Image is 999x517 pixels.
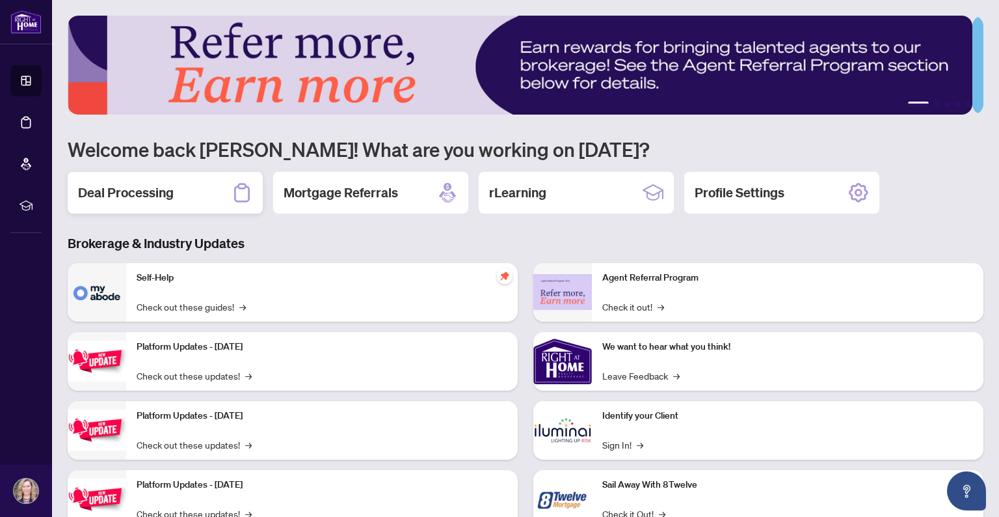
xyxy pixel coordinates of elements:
[602,438,643,452] a: Sign In!→
[497,268,513,284] span: pushpin
[78,184,174,202] h2: Deal Processing
[602,300,664,314] a: Check it out!→
[944,102,950,107] button: 3
[602,369,680,383] a: Leave Feedback→
[637,438,643,452] span: →
[137,438,252,452] a: Check out these updates!→
[533,401,592,460] img: Identify your Client
[68,16,972,115] img: Slide 0
[68,341,126,382] img: Platform Updates - July 21, 2025
[245,438,252,452] span: →
[947,471,986,510] button: Open asap
[137,300,246,314] a: Check out these guides!→
[908,102,929,107] button: 1
[284,184,398,202] h2: Mortgage Referrals
[137,409,507,423] p: Platform Updates - [DATE]
[602,409,973,423] p: Identify your Client
[137,369,252,383] a: Check out these updates!→
[533,274,592,310] img: Agent Referral Program
[934,102,939,107] button: 2
[68,234,983,253] h3: Brokerage & Industry Updates
[137,271,507,285] p: Self-Help
[137,478,507,492] p: Platform Updates - [DATE]
[489,184,546,202] h2: rLearning
[602,271,973,285] p: Agent Referral Program
[239,300,246,314] span: →
[245,369,252,383] span: →
[68,410,126,451] img: Platform Updates - July 8, 2025
[602,340,973,354] p: We want to hear what you think!
[137,340,507,354] p: Platform Updates - [DATE]
[658,300,664,314] span: →
[673,369,680,383] span: →
[68,263,126,322] img: Self-Help
[68,137,983,161] h1: Welcome back [PERSON_NAME]! What are you working on [DATE]?
[955,102,960,107] button: 4
[965,102,970,107] button: 5
[695,184,784,202] h2: Profile Settings
[602,478,973,492] p: Sail Away With 8Twelve
[14,479,38,503] img: Profile Icon
[533,332,592,391] img: We want to hear what you think!
[10,10,42,34] img: logo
